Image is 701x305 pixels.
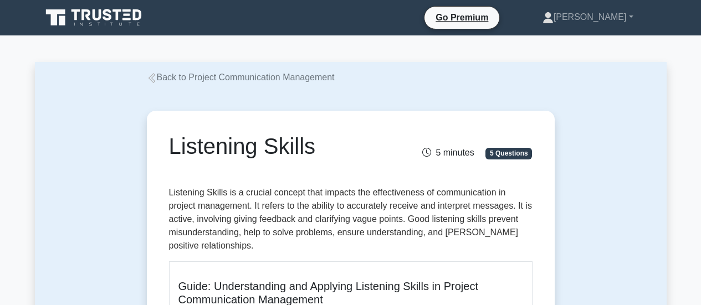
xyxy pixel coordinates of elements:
a: Back to Project Communication Management [147,73,335,82]
h1: Listening Skills [169,133,407,159]
span: 5 Questions [485,148,532,159]
a: Go Premium [429,11,495,24]
span: 5 minutes [422,148,474,157]
a: [PERSON_NAME] [516,6,660,28]
p: Listening Skills is a crucial concept that impacts the effectiveness of communication in project ... [169,186,533,252]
